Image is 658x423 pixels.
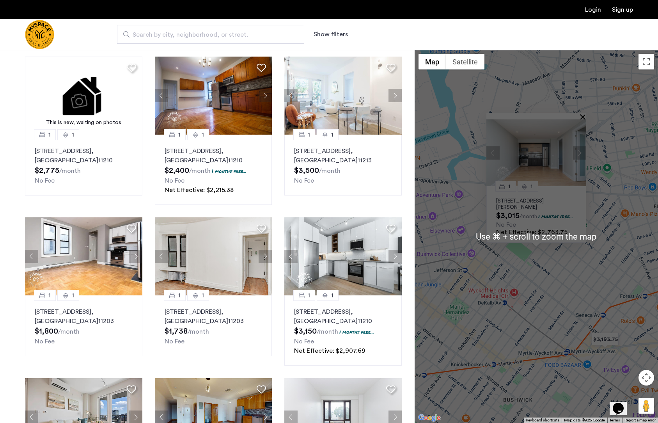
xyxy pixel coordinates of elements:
span: No Fee [35,178,55,184]
p: [STREET_ADDRESS] 11210 [35,146,133,165]
p: [STREET_ADDRESS] 11203 [165,307,262,326]
img: Apartment photo [486,119,586,186]
button: Show street map [419,54,446,69]
span: 1 [48,291,51,300]
span: 1 [308,291,310,300]
input: Apartment Search [117,25,304,44]
button: Previous apartment [284,89,298,102]
iframe: chat widget [610,392,635,415]
button: Previous apartment [25,250,38,263]
p: [STREET_ADDRESS] 11203 [35,307,133,326]
span: 1 [331,291,333,300]
p: 1 months free... [212,168,247,174]
p: [STREET_ADDRESS] 11210 [294,307,392,326]
span: No Fee [165,178,184,184]
button: Toggle fullscreen view [638,54,654,69]
sub: /month [59,168,81,174]
span: $1,800 [35,327,58,335]
span: No Fee [496,222,516,228]
span: $1,738 [165,327,188,335]
p: 1 months free... [538,213,573,220]
span: 1 [178,291,181,300]
span: 1 [331,130,333,139]
a: 11[STREET_ADDRESS], [GEOGRAPHIC_DATA]11203No Fee [155,295,272,356]
sub: /month [520,214,537,219]
span: Search by city, neighborhood, or street. [133,30,282,39]
span: No Fee [294,338,314,345]
img: a8b926f1-9a91-4e5e-b036-feb4fe78ee5d_638784285515821125.jpeg [155,57,272,135]
button: Close [582,114,587,119]
a: Login [585,7,601,13]
span: 1 [202,130,204,139]
a: This is new, waiting on photos [25,57,142,135]
span: Net Effective: $2,907.69 [294,348,365,354]
img: a8b926f1-9a91-4e5e-b036-feb4fe78ee5d_638880945617247159.jpeg [25,217,142,295]
button: Show satellite imagery [446,54,484,69]
span: Net Effective: $2,763.75 [496,229,568,235]
span: 1 [530,184,532,189]
span: $3,150 [294,327,317,335]
sub: /month [319,168,341,174]
button: Next apartment [129,250,142,263]
span: Map data ©2025 Google [564,418,605,422]
a: Cazamio Logo [25,20,54,49]
span: No Fee [35,338,55,345]
span: 1 [202,291,204,300]
span: No Fee [165,338,184,345]
a: 11[STREET_ADDRESS], [GEOGRAPHIC_DATA]11203No Fee [25,295,142,356]
span: 1 [72,130,74,139]
span: 1 [48,130,51,139]
a: Terms [610,418,620,423]
sub: /month [189,168,211,174]
sub: /month [58,329,80,335]
sub: /month [317,329,338,335]
button: Previous apartment [284,250,298,263]
button: Map camera controls [638,370,654,386]
button: Keyboard shortcuts [526,418,559,423]
span: Net Effective: $2,215.38 [165,187,234,193]
img: 1996_638234808846003258.jpeg [155,217,272,295]
button: Drag Pegman onto the map to open Street View [638,398,654,414]
p: [STREET_ADDRESS] 11210 [165,146,262,165]
a: Registration [612,7,633,13]
div: $3,193.75 [589,331,622,348]
span: No Fee [294,178,314,184]
button: Next apartment [388,250,402,263]
img: logo [25,20,54,49]
button: Previous apartment [155,250,168,263]
span: $3,500 [294,167,319,174]
p: [STREET_ADDRESS][PERSON_NAME] [496,198,576,210]
span: $3,015 [496,212,520,220]
a: 11[STREET_ADDRESS], [GEOGRAPHIC_DATA]112101 months free...No FeeNet Effective: $2,907.69 [284,295,402,366]
button: Previous apartment [155,89,168,102]
button: Next apartment [259,89,272,102]
img: a8b926f1-9a91-4e5e-b036-feb4fe78ee5d_638812761000548834.jpeg [284,217,402,295]
a: 11[STREET_ADDRESS], [GEOGRAPHIC_DATA]11213No Fee [284,135,402,196]
sub: /month [188,329,209,335]
button: Show or hide filters [314,30,348,39]
span: $2,775 [35,167,59,174]
a: Report a map error [624,418,656,423]
img: 1997_638568273904992052.jpeg [284,57,402,135]
span: 1 [178,130,181,139]
a: Open this area in Google Maps (opens a new window) [417,413,442,423]
span: $2,400 [165,167,189,174]
button: Next apartment [259,250,272,263]
span: 1 [508,184,510,189]
button: Previous apartment [486,146,500,160]
img: Google [417,413,442,423]
a: 11[STREET_ADDRESS], [GEOGRAPHIC_DATA]11210No Fee [25,135,142,196]
p: [STREET_ADDRESS] 11213 [294,146,392,165]
p: 1 months free... [339,329,374,335]
img: 1.gif [25,57,142,135]
span: 1 [72,291,74,300]
a: 11[STREET_ADDRESS], [GEOGRAPHIC_DATA]112101 months free...No FeeNet Effective: $2,215.38 [155,135,272,205]
span: 1 [308,130,310,139]
button: Next apartment [573,146,586,160]
div: This is new, waiting on photos [29,119,138,127]
button: Next apartment [388,89,402,102]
